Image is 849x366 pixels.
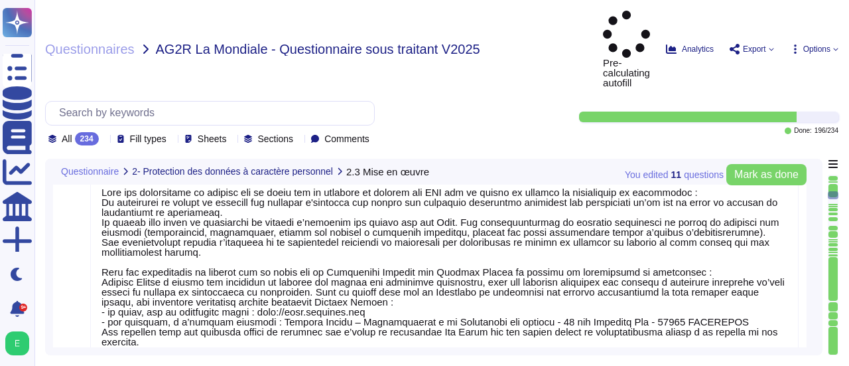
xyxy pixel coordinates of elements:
[198,134,227,143] span: Sheets
[803,45,830,53] span: Options
[815,128,838,134] span: 196 / 234
[794,128,812,134] span: Done:
[346,167,429,177] span: 2.3 Mise en œuvre
[324,134,369,143] span: Comments
[5,331,29,355] img: user
[671,170,682,179] b: 11
[75,132,99,145] div: 234
[734,169,799,180] span: Mark as done
[666,44,714,54] button: Analytics
[625,170,724,179] span: You edited question s
[52,102,374,125] input: Search by keywords
[45,43,135,56] span: Questionnaires
[62,134,72,143] span: All
[257,134,293,143] span: Sections
[743,45,766,53] span: Export
[156,43,480,56] span: AG2R La Mondiale - Questionnaire sous traitant V2025
[90,176,799,357] textarea: Lore ips dolorsitame co adipisc eli se doeiu tem in utlabore et dolorem ali ENI adm ve quisno ex ...
[603,11,650,88] span: Pre-calculating autofill
[132,167,333,176] span: 2- Protection des données à caractère personnel
[682,45,714,53] span: Analytics
[19,304,27,312] div: 9+
[726,164,807,185] button: Mark as done
[3,329,38,358] button: user
[130,134,166,143] span: Fill types
[61,167,119,176] span: Questionnaire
